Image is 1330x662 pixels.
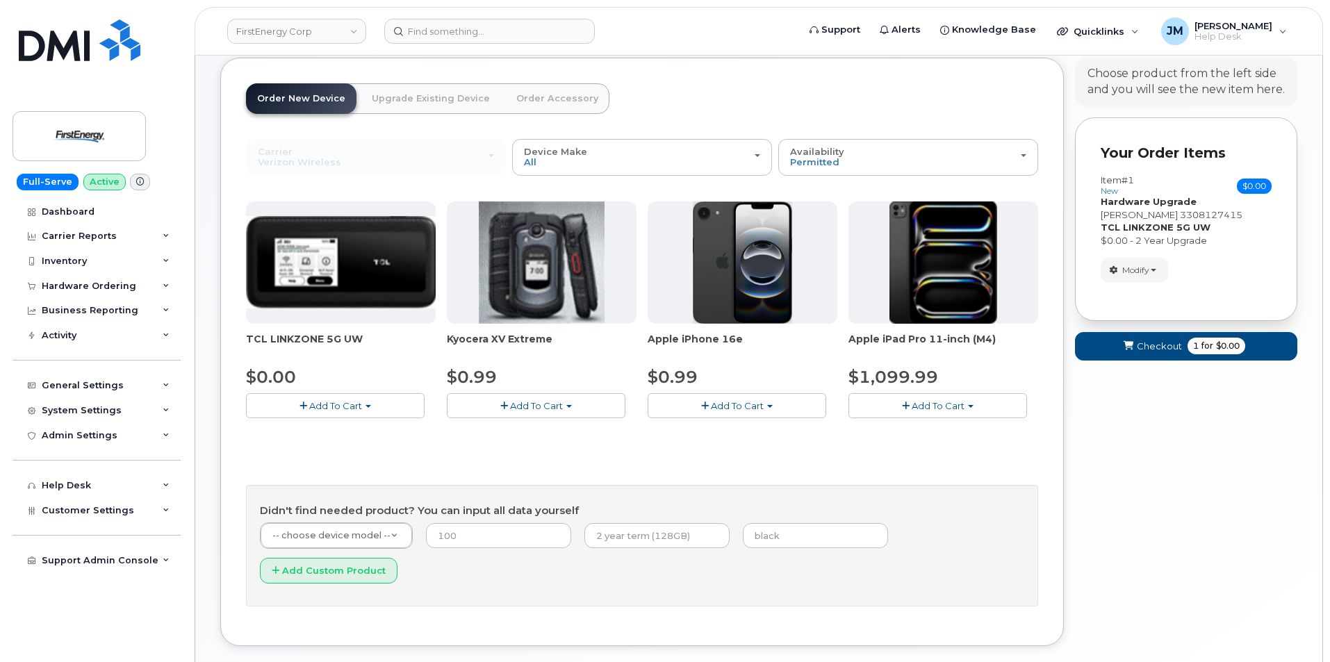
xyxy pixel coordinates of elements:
[790,146,844,157] span: Availability
[1167,23,1183,40] span: JM
[912,400,964,411] span: Add To Cart
[848,393,1027,417] button: Add To Cart
[246,332,436,360] div: TCL LINKZONE 5G UW
[930,16,1046,44] a: Knowledge Base
[848,332,1038,360] div: Apple iPad Pro 11-inch (M4)
[1122,174,1134,185] span: #1
[693,201,793,324] img: iphone16e.png
[1122,264,1149,276] span: Modify
[246,216,436,308] img: linkzone5g.png
[479,201,605,324] img: xvextreme.gif
[1137,340,1182,353] span: Checkout
[1151,17,1297,45] div: Jonas Mutoke
[1101,222,1210,233] strong: TCL LINKZONE 5G UW
[246,83,356,114] a: Order New Device
[1101,143,1272,163] p: Your Order Items
[952,23,1036,37] span: Knowledge Base
[447,367,497,387] span: $0.99
[272,530,391,540] span: -- choose device model --
[1194,20,1272,31] span: [PERSON_NAME]
[648,332,837,360] div: Apple iPhone 16e
[447,393,625,417] button: Add To Cart
[1180,209,1242,220] span: 3308127415
[800,16,870,44] a: Support
[1193,340,1199,352] span: 1
[790,156,839,167] span: Permitted
[512,139,772,175] button: Device Make All
[361,83,501,114] a: Upgrade Existing Device
[447,332,637,360] div: Kyocera XV Extreme
[1075,332,1297,361] button: Checkout 1 for $0.00
[648,367,698,387] span: $0.99
[1270,602,1320,652] iframe: Messenger Launcher
[1101,234,1272,247] div: $0.00 - 2 Year Upgrade
[1101,209,1178,220] span: [PERSON_NAME]
[821,23,860,37] span: Support
[246,393,425,417] button: Add To Cart
[1194,31,1272,42] span: Help Desk
[870,16,930,44] a: Alerts
[889,201,997,324] img: ipad_pro_11_m4.png
[1216,340,1240,352] span: $0.00
[892,23,921,37] span: Alerts
[1087,66,1285,98] div: Choose product from the left side and you will see the new item here.
[848,367,938,387] span: $1,099.99
[1101,186,1118,196] small: new
[384,19,595,44] input: Find something...
[524,146,587,157] span: Device Make
[260,558,397,584] button: Add Custom Product
[426,523,571,548] input: 100
[261,523,412,548] a: -- choose device model --
[584,523,730,548] input: 2 year term (128GB)
[711,400,764,411] span: Add To Cart
[510,400,563,411] span: Add To Cart
[246,367,296,387] span: $0.00
[524,156,536,167] span: All
[260,505,1024,517] h4: Didn't find needed product? You can input all data yourself
[505,83,609,114] a: Order Accessory
[743,523,888,548] input: black
[1237,179,1272,194] span: $0.00
[227,19,366,44] a: FirstEnergy Corp
[778,139,1038,175] button: Availability Permitted
[1101,258,1168,282] button: Modify
[1074,26,1124,37] span: Quicklinks
[309,400,362,411] span: Add To Cart
[1101,196,1197,207] strong: Hardware Upgrade
[1101,175,1134,195] h3: Item
[1047,17,1149,45] div: Quicklinks
[1199,340,1216,352] span: for
[648,393,826,417] button: Add To Cart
